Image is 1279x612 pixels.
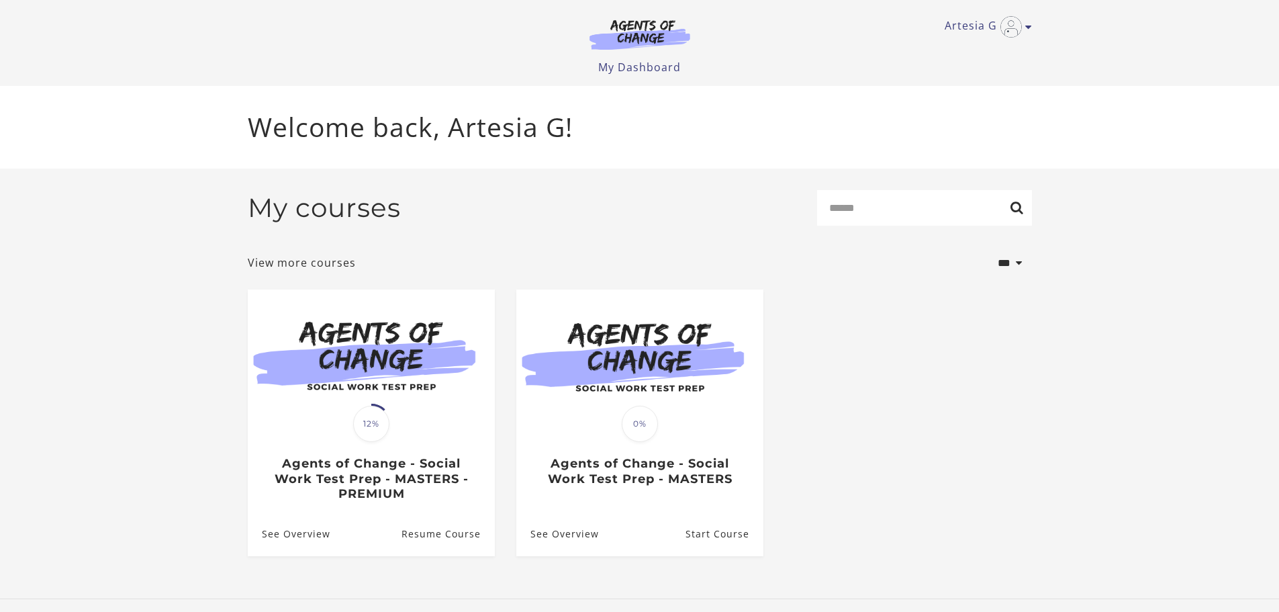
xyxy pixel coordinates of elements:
[685,512,763,556] a: Agents of Change - Social Work Test Prep - MASTERS: Resume Course
[516,512,599,556] a: Agents of Change - Social Work Test Prep - MASTERS: See Overview
[248,255,356,271] a: View more courses
[401,512,494,556] a: Agents of Change - Social Work Test Prep - MASTERS - PREMIUM: Resume Course
[248,107,1032,147] p: Welcome back, Artesia G!
[530,456,749,486] h3: Agents of Change - Social Work Test Prep - MASTERS
[248,512,330,556] a: Agents of Change - Social Work Test Prep - MASTERS - PREMIUM: See Overview
[598,60,681,75] a: My Dashboard
[248,192,401,224] h2: My courses
[575,19,704,50] img: Agents of Change Logo
[945,16,1025,38] a: Toggle menu
[622,406,658,442] span: 0%
[353,406,389,442] span: 12%
[262,456,480,502] h3: Agents of Change - Social Work Test Prep - MASTERS - PREMIUM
